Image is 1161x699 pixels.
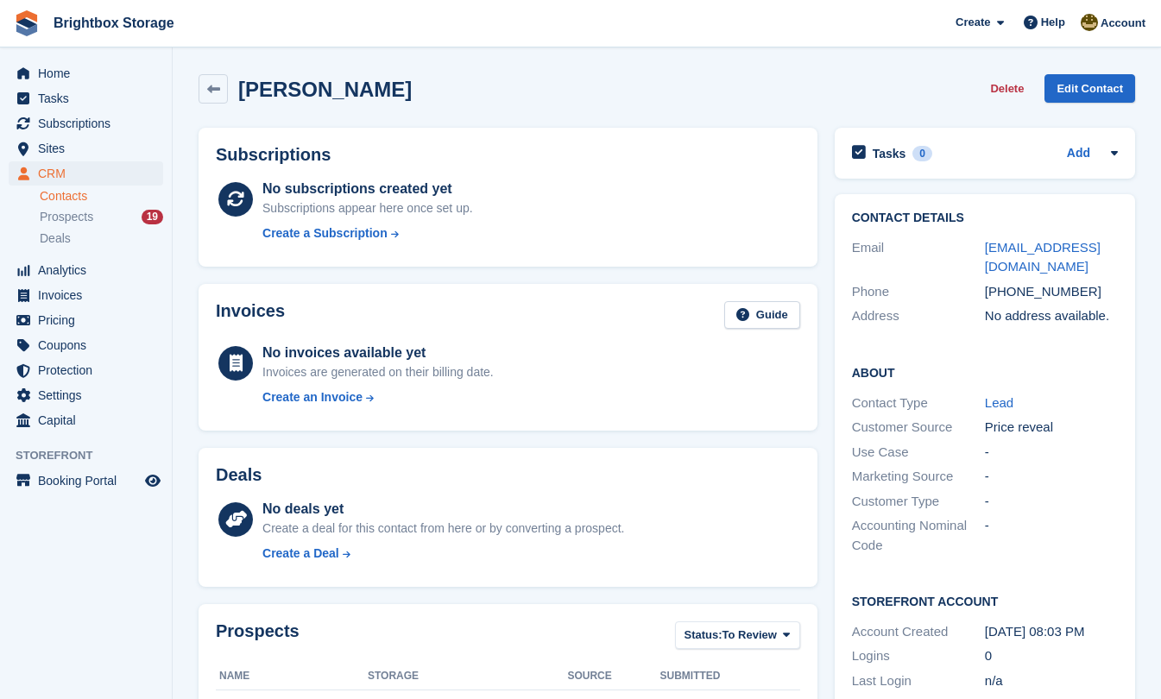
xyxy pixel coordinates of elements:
[262,224,388,242] div: Create a Subscription
[852,282,985,302] div: Phone
[38,333,142,357] span: Coupons
[38,161,142,186] span: CRM
[47,9,181,37] a: Brightbox Storage
[9,383,163,407] a: menu
[9,258,163,282] a: menu
[9,136,163,161] a: menu
[38,111,142,135] span: Subscriptions
[40,209,93,225] span: Prospects
[40,208,163,226] a: Prospects 19
[216,621,300,653] h2: Prospects
[38,283,142,307] span: Invoices
[852,394,985,413] div: Contact Type
[262,224,473,242] a: Create a Subscription
[238,78,412,101] h2: [PERSON_NAME]
[16,447,172,464] span: Storefront
[262,388,363,406] div: Create an Invoice
[1044,74,1135,103] a: Edit Contact
[38,61,142,85] span: Home
[985,467,1118,487] div: -
[262,179,473,199] div: No subscriptions created yet
[262,363,494,381] div: Invoices are generated on their billing date.
[852,622,985,642] div: Account Created
[852,443,985,463] div: Use Case
[567,663,659,690] th: Source
[38,383,142,407] span: Settings
[985,622,1118,642] div: [DATE] 08:03 PM
[216,465,262,485] h2: Deals
[852,238,985,277] div: Email
[1081,14,1098,31] img: Viki
[660,663,748,690] th: Submitted
[852,211,1118,225] h2: Contact Details
[852,671,985,691] div: Last Login
[9,408,163,432] a: menu
[216,145,800,165] h2: Subscriptions
[852,418,985,438] div: Customer Source
[1067,144,1090,164] a: Add
[852,516,985,555] div: Accounting Nominal Code
[985,306,1118,326] div: No address available.
[142,210,163,224] div: 19
[852,306,985,326] div: Address
[262,520,624,538] div: Create a deal for this contact from here or by converting a prospect.
[9,283,163,307] a: menu
[9,86,163,110] a: menu
[38,258,142,282] span: Analytics
[216,301,285,330] h2: Invoices
[852,646,985,666] div: Logins
[40,230,71,247] span: Deals
[1041,14,1065,31] span: Help
[38,86,142,110] span: Tasks
[985,516,1118,555] div: -
[38,408,142,432] span: Capital
[852,492,985,512] div: Customer Type
[983,74,1031,103] button: Delete
[985,395,1013,410] a: Lead
[38,358,142,382] span: Protection
[9,358,163,382] a: menu
[368,663,567,690] th: Storage
[262,388,494,406] a: Create an Invoice
[9,111,163,135] a: menu
[9,333,163,357] a: menu
[142,470,163,491] a: Preview store
[9,469,163,493] a: menu
[38,469,142,493] span: Booking Portal
[912,146,932,161] div: 0
[38,136,142,161] span: Sites
[985,282,1118,302] div: [PHONE_NUMBER]
[852,467,985,487] div: Marketing Source
[685,627,722,644] span: Status:
[675,621,800,650] button: Status: To Review
[722,627,777,644] span: To Review
[873,146,906,161] h2: Tasks
[9,308,163,332] a: menu
[852,363,1118,381] h2: About
[9,161,163,186] a: menu
[40,188,163,205] a: Contacts
[985,240,1101,274] a: [EMAIL_ADDRESS][DOMAIN_NAME]
[1101,15,1145,32] span: Account
[985,418,1118,438] div: Price reveal
[262,499,624,520] div: No deals yet
[985,671,1118,691] div: n/a
[724,301,800,330] a: Guide
[985,492,1118,512] div: -
[262,343,494,363] div: No invoices available yet
[262,545,624,563] a: Create a Deal
[14,10,40,36] img: stora-icon-8386f47178a22dfd0bd8f6a31ec36ba5ce8667c1dd55bd0f319d3a0aa187defe.svg
[852,592,1118,609] h2: Storefront Account
[956,14,990,31] span: Create
[985,443,1118,463] div: -
[985,646,1118,666] div: 0
[216,663,368,690] th: Name
[262,199,473,217] div: Subscriptions appear here once set up.
[38,308,142,332] span: Pricing
[40,230,163,248] a: Deals
[9,61,163,85] a: menu
[262,545,339,563] div: Create a Deal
